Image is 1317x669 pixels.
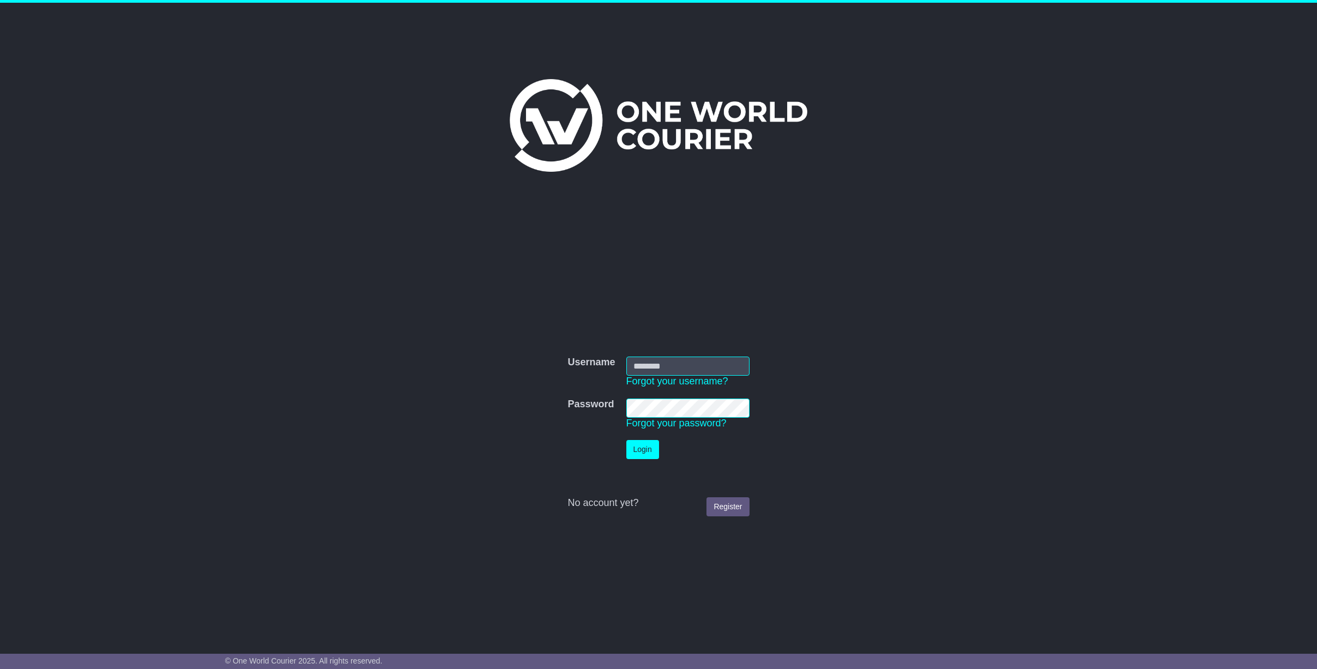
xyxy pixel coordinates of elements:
[567,399,614,411] label: Password
[567,497,749,509] div: No account yet?
[225,656,383,665] span: © One World Courier 2025. All rights reserved.
[706,497,749,516] a: Register
[567,357,615,369] label: Username
[626,418,727,429] a: Forgot your password?
[626,376,728,387] a: Forgot your username?
[626,440,659,459] button: Login
[510,79,807,172] img: One World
